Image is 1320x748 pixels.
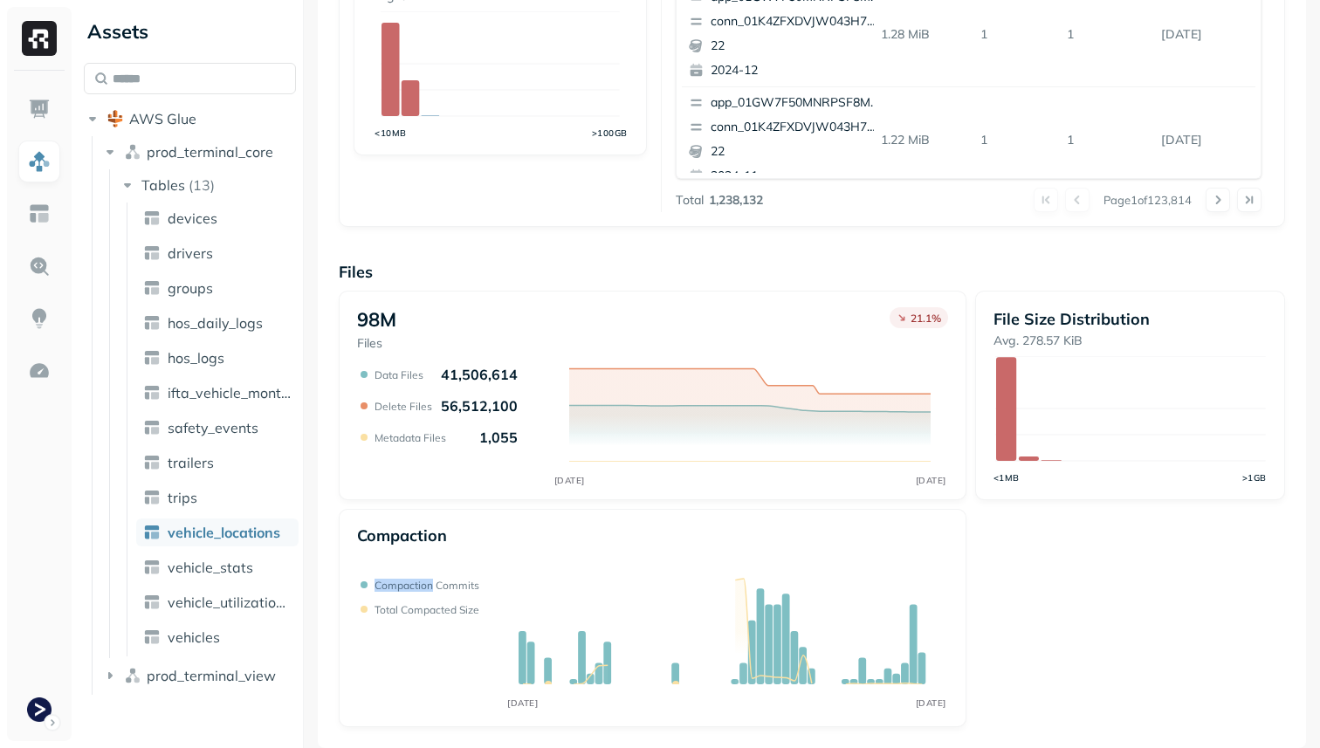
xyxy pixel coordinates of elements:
[136,449,299,477] a: trailers
[1103,192,1192,208] p: Page 1 of 123,814
[479,429,518,446] p: 1,055
[1154,19,1255,50] p: Sep 12, 2025
[339,262,1285,282] p: Files
[168,384,292,401] span: ifta_vehicle_months
[711,143,880,161] p: 22
[124,667,141,684] img: namespace
[911,312,941,325] p: 21.1 %
[357,335,396,352] p: Files
[136,309,299,337] a: hos_daily_logs
[136,484,299,511] a: trips
[682,87,888,192] button: app_01GW7F50MNRPSF8MFHFDEVDVJAconn_01K4ZFXDVJW043H7S92M44TTRS222024-11
[143,454,161,471] img: table
[993,333,1267,349] p: Avg. 278.57 KiB
[1060,19,1154,50] p: 1
[147,667,276,684] span: prod_terminal_view
[168,244,213,262] span: drivers
[136,204,299,232] a: devices
[711,62,880,79] p: 2024-12
[22,21,57,56] img: Ryft
[119,171,298,199] button: Tables(13)
[143,314,161,332] img: table
[107,110,124,127] img: root
[993,472,1020,483] tspan: <1MB
[136,414,299,442] a: safety_events
[168,628,220,646] span: vehicles
[136,239,299,267] a: drivers
[553,475,584,486] tspan: [DATE]
[357,307,396,332] p: 98M
[168,209,217,227] span: devices
[375,431,446,444] p: Metadata Files
[168,524,280,541] span: vehicle_locations
[189,176,215,194] p: ( 13 )
[973,125,1060,155] p: 1
[874,125,974,155] p: 1.22 MiB
[143,628,161,646] img: table
[375,127,407,138] tspan: <10MB
[124,143,141,161] img: namespace
[143,384,161,401] img: table
[441,397,518,415] p: 56,512,100
[143,244,161,262] img: table
[143,419,161,436] img: table
[28,202,51,225] img: Asset Explorer
[84,105,296,133] button: AWS Glue
[101,138,297,166] button: prod_terminal_core
[1060,125,1154,155] p: 1
[84,17,296,45] div: Assets
[168,594,292,611] span: vehicle_utilization_day
[993,309,1267,329] p: File Size Distribution
[136,518,299,546] a: vehicle_locations
[28,255,51,278] img: Query Explorer
[973,19,1060,50] p: 1
[592,127,628,138] tspan: >100GB
[168,314,263,332] span: hos_daily_logs
[375,579,479,592] p: Compaction commits
[168,279,213,297] span: groups
[147,143,273,161] span: prod_terminal_core
[916,697,946,709] tspan: [DATE]
[136,623,299,651] a: vehicles
[874,19,974,50] p: 1.28 MiB
[711,38,880,55] p: 22
[1154,125,1255,155] p: Sep 12, 2025
[168,489,197,506] span: trips
[143,594,161,611] img: table
[143,209,161,227] img: table
[28,307,51,330] img: Insights
[27,697,52,722] img: Terminal
[375,603,479,616] p: Total compacted size
[136,344,299,372] a: hos_logs
[711,13,880,31] p: conn_01K4ZFXDVJW043H7S92M44TTRS
[101,662,297,690] button: prod_terminal_view
[143,489,161,506] img: table
[1242,472,1267,483] tspan: >1GB
[136,379,299,407] a: ifta_vehicle_months
[676,192,704,209] p: Total
[129,110,196,127] span: AWS Glue
[709,192,763,209] p: 1,238,132
[711,168,880,185] p: 2024-11
[375,368,423,381] p: Data Files
[141,176,185,194] span: Tables
[915,475,945,486] tspan: [DATE]
[711,119,880,136] p: conn_01K4ZFXDVJW043H7S92M44TTRS
[136,588,299,616] a: vehicle_utilization_day
[136,553,299,581] a: vehicle_stats
[143,559,161,576] img: table
[375,400,432,413] p: Delete Files
[28,360,51,382] img: Optimization
[143,349,161,367] img: table
[357,525,447,546] p: Compaction
[136,274,299,302] a: groups
[143,279,161,297] img: table
[168,559,253,576] span: vehicle_stats
[441,366,518,383] p: 41,506,614
[28,150,51,173] img: Assets
[168,349,224,367] span: hos_logs
[143,524,161,541] img: table
[711,94,880,112] p: app_01GW7F50MNRPSF8MFHFDEVDVJA
[168,419,258,436] span: safety_events
[28,98,51,120] img: Dashboard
